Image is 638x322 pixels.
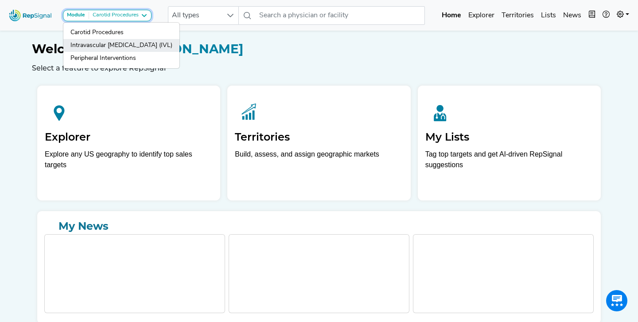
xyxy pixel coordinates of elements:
[537,7,560,24] a: Lists
[45,131,213,144] h2: Explorer
[235,131,403,144] h2: Territories
[256,6,425,25] input: Search a physician or facility
[32,42,606,57] h1: [PERSON_NAME]
[44,218,594,234] a: My News
[63,10,152,21] button: ModuleCarotid Procedures
[89,12,139,19] div: Carotid Procedures
[63,52,179,65] a: Peripheral Interventions
[560,7,585,24] a: News
[438,7,465,24] a: Home
[168,7,222,24] span: All types
[63,26,179,39] a: Carotid Procedures
[32,64,606,72] h6: Select a feature to explore RepSignal
[67,12,85,18] strong: Module
[585,7,599,24] button: Intel Book
[498,7,537,24] a: Territories
[32,41,132,56] span: Welcome Back,
[37,86,220,200] a: ExplorerExplore any US geography to identify top sales targets
[227,86,410,200] a: TerritoriesBuild, assess, and assign geographic markets
[45,149,213,170] div: Explore any US geography to identify top sales targets
[418,86,601,200] a: My ListsTag top targets and get AI-driven RepSignal suggestions
[235,149,403,175] p: Build, assess, and assign geographic markets
[425,149,593,175] p: Tag top targets and get AI-driven RepSignal suggestions
[425,131,593,144] h2: My Lists
[63,39,179,52] a: Intravascular [MEDICAL_DATA] (IVL)
[465,7,498,24] a: Explorer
